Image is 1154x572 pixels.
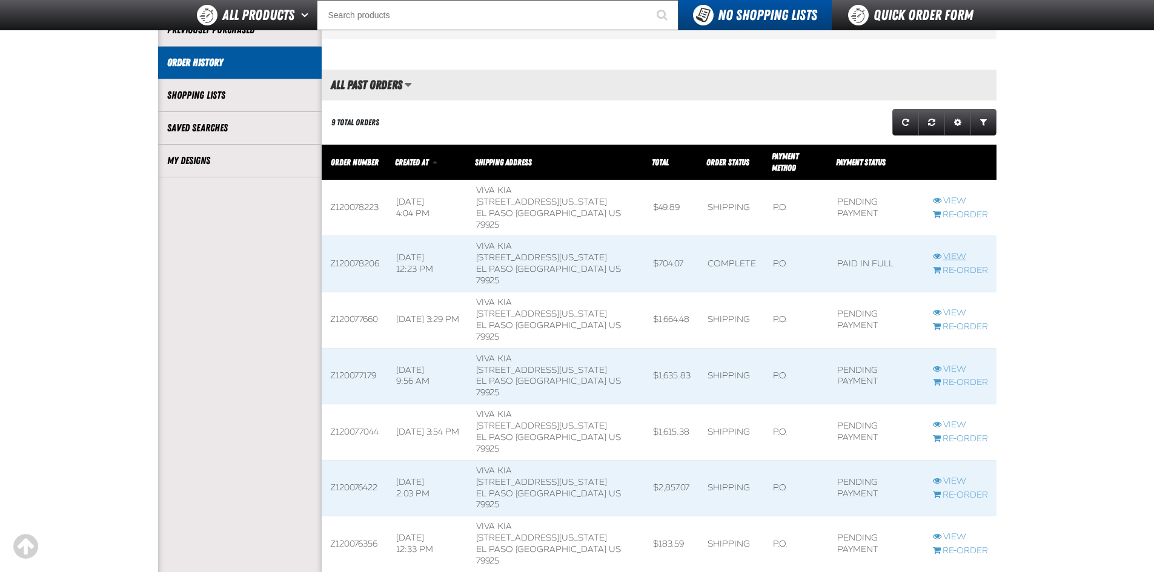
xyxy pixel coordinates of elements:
td: Z120077660 [322,292,388,349]
span: [GEOGRAPHIC_DATA] [516,208,606,219]
td: $1,635.83 [645,348,699,404]
a: Refresh grid action [892,109,919,136]
a: Re-Order Z120077660 order [933,321,988,333]
span: [STREET_ADDRESS][US_STATE] [476,252,607,263]
bdo: 79925 [476,275,499,286]
bdo: 79925 [476,220,499,230]
a: Shopping Lists [167,88,313,102]
bdo: 79925 [476,332,499,342]
span: [STREET_ADDRESS][US_STATE] [476,421,607,431]
div: 9 Total Orders [331,117,379,128]
span: Viva Kia [476,297,512,307]
span: US [609,376,621,386]
a: View Z120077044 order [933,419,988,431]
a: View Z120076356 order [933,531,988,543]
a: Expand or Collapse Grid Filters [970,109,996,136]
td: [DATE] 2:03 PM [388,460,468,516]
span: Created At [395,157,428,167]
span: Payment Method [772,151,798,173]
td: Z120077044 [322,404,388,461]
span: All Products [222,4,294,26]
span: Viva Kia [476,409,512,419]
a: View Z120078206 order [933,251,988,263]
td: $1,615.38 [645,404,699,461]
td: Paid in full [829,236,924,292]
td: [DATE] 12:23 PM [388,236,468,292]
td: Shipping [699,460,764,516]
span: Payment Status [836,157,886,167]
td: Z120077179 [322,348,388,404]
a: View Z120077660 order [933,307,988,319]
td: P.O. [764,292,828,349]
th: Row actions [924,145,996,180]
a: Order History [167,56,313,70]
td: $1,664.48 [645,292,699,349]
td: [DATE] 9:56 AM [388,348,468,404]
span: No Shopping Lists [718,7,817,24]
span: [GEOGRAPHIC_DATA] [516,432,606,442]
a: Reset grid action [918,109,945,136]
td: $2,857.07 [645,460,699,516]
td: Pending payment [829,180,924,236]
td: Z120078206 [322,236,388,292]
a: Order Status [706,157,749,167]
span: US [609,320,621,330]
a: Re-Order Z120076356 order [933,545,988,557]
span: [GEOGRAPHIC_DATA] [516,544,606,554]
td: $49.89 [645,180,699,236]
span: EL PASO [476,208,513,219]
a: Saved Searches [167,121,313,135]
span: Viva Kia [476,241,512,251]
span: Viva Kia [476,185,512,196]
span: [STREET_ADDRESS][US_STATE] [476,309,607,319]
a: Re-Order Z120078206 order [933,265,988,277]
td: $704.07 [645,236,699,292]
td: [DATE] 3:29 PM [388,292,468,349]
a: View Z120077179 order [933,364,988,375]
span: [GEOGRAPHIC_DATA] [516,264,606,274]
td: P.O. [764,460,828,516]
bdo: 79925 [476,499,499,510]
span: EL PASO [476,544,513,554]
h2: All Past Orders [322,78,402,91]
td: Shipping [699,292,764,349]
td: [DATE] 4:04 PM [388,180,468,236]
a: Total [652,157,669,167]
td: Complete [699,236,764,292]
span: [GEOGRAPHIC_DATA] [516,320,606,330]
td: [DATE] 3:54 PM [388,404,468,461]
a: View Z120076422 order [933,476,988,487]
a: Re-Order Z120078223 order [933,209,988,221]
td: Pending payment [829,460,924,516]
a: Re-Order Z120077179 order [933,377,988,389]
td: P.O. [764,404,828,461]
span: US [609,208,621,219]
span: [GEOGRAPHIC_DATA] [516,488,606,499]
td: Z120078223 [322,180,388,236]
span: [STREET_ADDRESS][US_STATE] [476,197,607,207]
a: Order Number [331,157,379,167]
bdo: 79925 [476,387,499,398]
a: Expand or Collapse Grid Settings [944,109,971,136]
span: EL PASO [476,488,513,499]
button: Manage grid views. Current view is All Past Orders [404,74,412,95]
td: Shipping [699,180,764,236]
span: US [609,488,621,499]
a: Created At [395,157,430,167]
span: [STREET_ADDRESS][US_STATE] [476,365,607,375]
span: [STREET_ADDRESS][US_STATE] [476,533,607,543]
span: US [609,432,621,442]
td: P.O. [764,236,828,292]
span: EL PASO [476,376,513,386]
bdo: 79925 [476,444,499,454]
a: View Z120078223 order [933,196,988,207]
span: [STREET_ADDRESS][US_STATE] [476,477,607,487]
span: [GEOGRAPHIC_DATA] [516,376,606,386]
td: Z120076422 [322,460,388,516]
td: Pending payment [829,292,924,349]
td: Shipping [699,348,764,404]
span: US [609,264,621,274]
td: Pending payment [829,348,924,404]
